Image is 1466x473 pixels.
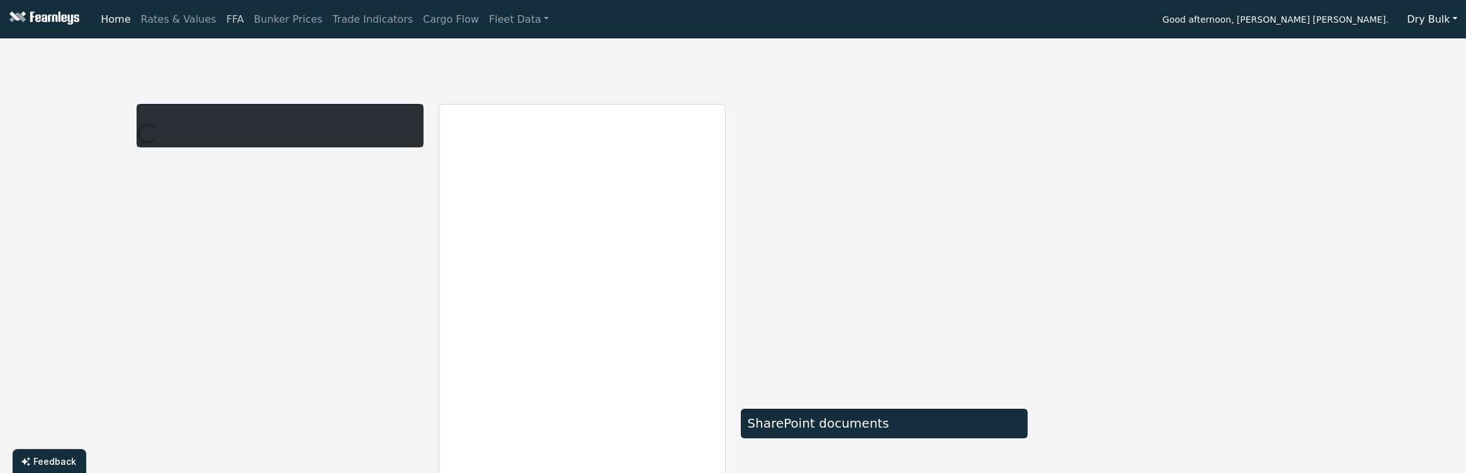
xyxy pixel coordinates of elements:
iframe: mini symbol-overview TradingView widget [1043,255,1330,394]
a: Bunker Prices [249,7,327,32]
iframe: market overview TradingView widget [741,104,1028,395]
iframe: tickers TradingView widget [137,43,1330,89]
img: Fearnleys Logo [6,11,79,27]
a: Rates & Values [136,7,222,32]
a: Cargo Flow [418,7,484,32]
div: SharePoint documents [748,416,1021,431]
iframe: mini symbol-overview TradingView widget [1043,104,1330,242]
a: Trade Indicators [327,7,418,32]
button: Dry Bulk [1399,8,1466,31]
a: Fleet Data [484,7,554,32]
span: Good afternoon, [PERSON_NAME] [PERSON_NAME]. [1163,10,1389,31]
a: FFA [222,7,249,32]
a: Home [96,7,135,32]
